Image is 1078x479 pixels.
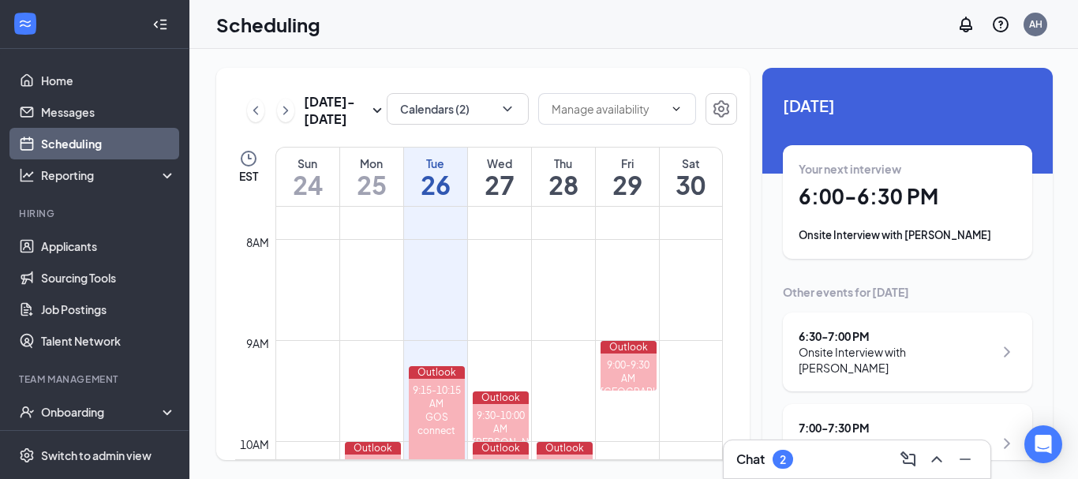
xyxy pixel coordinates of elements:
div: 10am [237,436,272,453]
h3: Chat [736,451,765,468]
a: August 27, 2025 [468,148,531,206]
button: ComposeMessage [896,447,921,472]
svg: ChevronDown [670,103,683,115]
svg: ChevronRight [278,101,294,120]
div: Fri [596,155,659,171]
div: Sat [660,155,723,171]
div: Reporting [41,167,177,183]
div: Outlook [345,442,401,455]
h1: 6:00 - 6:30 PM [799,183,1016,210]
svg: Minimize [956,450,975,469]
div: 8am [243,234,272,251]
div: Tue [404,155,467,171]
svg: ComposeMessage [899,450,918,469]
h3: [DATE] - [DATE] [304,93,368,128]
div: Hiring [19,207,173,220]
svg: SmallChevronDown [368,101,387,120]
div: Thu [532,155,595,171]
svg: ChevronRight [998,434,1016,453]
div: Onsite Interview with [PERSON_NAME] [799,344,994,376]
button: ChevronLeft [247,99,264,122]
h1: 25 [340,171,403,198]
a: Job Postings [41,294,176,325]
a: August 26, 2025 [404,148,467,206]
svg: UserCheck [19,404,35,420]
span: EST [239,168,258,184]
a: August 28, 2025 [532,148,595,206]
div: AH [1029,17,1042,31]
div: Your next interview [799,161,1016,177]
div: 9:30-10:00 AM [473,409,529,436]
div: Team Management [19,372,173,386]
div: 2 [780,453,786,466]
h1: 28 [532,171,595,198]
a: Home [41,65,176,96]
div: Open Intercom Messenger [1024,425,1062,463]
svg: ChevronRight [998,342,1016,361]
div: Other events for [DATE] [783,284,1032,300]
a: Applicants [41,230,176,262]
svg: QuestionInfo [991,15,1010,34]
a: Sourcing Tools [41,262,176,294]
div: Switch to admin view [41,447,152,463]
svg: ChevronUp [927,450,946,469]
input: Manage availability [552,100,664,118]
div: Mon [340,155,403,171]
h1: Scheduling [216,11,320,38]
button: Minimize [953,447,978,472]
div: [GEOGRAPHIC_DATA] & I-90 FSU Restuaurant Profile Visit [601,385,657,439]
svg: WorkstreamLogo [17,16,33,32]
svg: Collapse [152,17,168,32]
div: Outlook [409,366,465,379]
div: Outlook [537,442,593,455]
div: 9:15-10:15 AM [409,384,465,410]
svg: Notifications [956,15,975,34]
svg: ChevronDown [500,101,515,117]
div: Onsite Interview with [PERSON_NAME] [799,227,1016,243]
a: Team [41,428,176,459]
button: ChevronUp [924,447,949,472]
a: August 24, 2025 [276,148,339,206]
div: 6:30 - 7:00 PM [799,328,994,344]
a: Messages [41,96,176,128]
div: 9:00-9:30 AM [601,358,657,385]
div: GOS connect [409,410,465,437]
div: Wed [468,155,531,171]
div: Outlook [473,442,529,455]
a: Settings [706,93,737,128]
h1: 27 [468,171,531,198]
a: August 30, 2025 [660,148,723,206]
button: ChevronRight [277,99,294,122]
svg: Settings [712,99,731,118]
h1: 30 [660,171,723,198]
svg: ChevronLeft [248,101,264,120]
h1: 29 [596,171,659,198]
div: Outlook [473,391,529,404]
button: Calendars (2)ChevronDown [387,93,529,125]
div: 7:00 - 7:30 PM [799,420,994,436]
a: August 29, 2025 [596,148,659,206]
button: Settings [706,93,737,125]
div: Onsite Interview with [PERSON_NAME] [799,436,994,467]
svg: Clock [239,149,258,168]
div: Onboarding [41,404,163,420]
div: Outlook [601,341,657,354]
h1: 26 [404,171,467,198]
svg: Settings [19,447,35,463]
div: 9am [243,335,272,352]
a: August 25, 2025 [340,148,403,206]
div: Sun [276,155,339,171]
a: Talent Network [41,325,176,357]
svg: Analysis [19,167,35,183]
h1: 24 [276,171,339,198]
span: [DATE] [783,93,1032,118]
a: Scheduling [41,128,176,159]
